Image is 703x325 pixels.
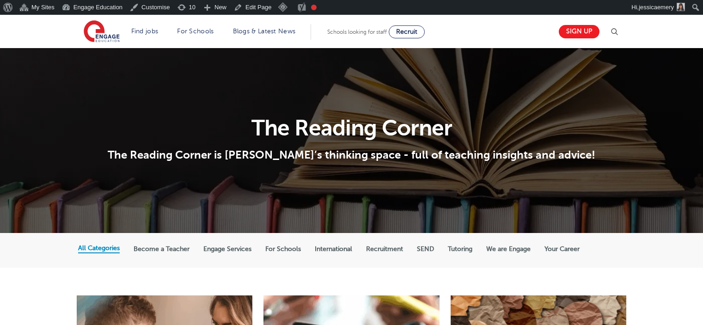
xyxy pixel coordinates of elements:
h1: The Reading Corner [78,117,625,139]
a: Sign up [559,25,599,38]
span: Schools looking for staff [327,29,387,35]
a: Recruit [389,25,425,38]
img: Engage Education [84,20,120,43]
label: Your Career [544,245,580,253]
a: Find jobs [131,28,159,35]
label: International [315,245,352,253]
p: The Reading Corner is [PERSON_NAME]’s thinking space - full of teaching insights and advice! [78,148,625,162]
label: For Schools [265,245,301,253]
label: We are Engage [486,245,531,253]
span: Recruit [396,28,417,35]
label: Engage Services [203,245,251,253]
label: Tutoring [448,245,472,253]
a: For Schools [177,28,214,35]
span: jessicaemery [639,4,674,11]
label: All Categories [78,244,120,252]
div: Focus keyphrase not set [311,5,317,10]
a: Blogs & Latest News [233,28,296,35]
label: SEND [417,245,434,253]
label: Recruitment [366,245,403,253]
label: Become a Teacher [134,245,190,253]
